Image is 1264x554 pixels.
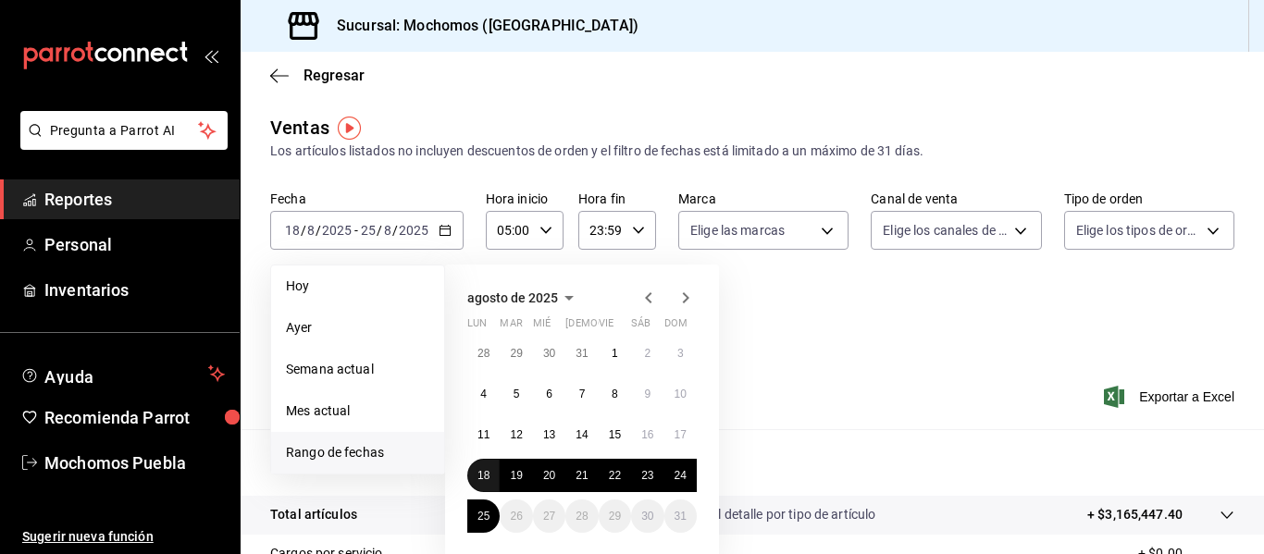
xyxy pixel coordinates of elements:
[50,121,199,141] span: Pregunta a Parrot AI
[270,505,357,524] p: Total artículos
[599,377,631,411] button: 8 de agosto de 2025
[641,510,653,523] abbr: 30 de agosto de 2025
[690,221,785,240] span: Elige las marcas
[398,223,429,238] input: ----
[579,388,586,400] abbr: 7 de agosto de 2025
[44,187,225,212] span: Reportes
[500,418,532,451] button: 12 de agosto de 2025
[576,428,588,441] abbr: 14 de agosto de 2025
[675,428,687,441] abbr: 17 de agosto de 2025
[565,418,598,451] button: 14 de agosto de 2025
[533,337,565,370] button: 30 de julio de 2025
[631,459,663,492] button: 23 de agosto de 2025
[467,418,500,451] button: 11 de agosto de 2025
[883,221,1007,240] span: Elige los canales de venta
[354,223,358,238] span: -
[286,360,429,379] span: Semana actual
[609,428,621,441] abbr: 15 de agosto de 2025
[675,388,687,400] abbr: 10 de agosto de 2025
[284,223,301,238] input: --
[44,450,225,475] span: Mochomos Puebla
[467,499,500,533] button: 25 de agosto de 2025
[270,114,329,142] div: Ventas
[286,318,429,338] span: Ayer
[286,443,429,462] span: Rango de fechas
[286,401,429,421] span: Mes actual
[44,405,225,430] span: Recomienda Parrot
[510,347,522,360] abbr: 29 de julio de 2025
[631,499,663,533] button: 30 de agosto de 2025
[316,223,321,238] span: /
[467,287,580,309] button: agosto de 2025
[1108,386,1234,408] button: Exportar a Excel
[1076,221,1200,240] span: Elige los tipos de orden
[677,347,684,360] abbr: 3 de agosto de 2025
[543,428,555,441] abbr: 13 de agosto de 2025
[510,469,522,482] abbr: 19 de agosto de 2025
[1064,192,1234,205] label: Tipo de orden
[477,510,489,523] abbr: 25 de agosto de 2025
[467,290,558,305] span: agosto de 2025
[546,388,552,400] abbr: 6 de agosto de 2025
[500,337,532,370] button: 29 de julio de 2025
[609,510,621,523] abbr: 29 de agosto de 2025
[500,459,532,492] button: 19 de agosto de 2025
[664,377,697,411] button: 10 de agosto de 2025
[675,469,687,482] abbr: 24 de agosto de 2025
[477,428,489,441] abbr: 11 de agosto de 2025
[467,459,500,492] button: 18 de agosto de 2025
[664,337,697,370] button: 3 de agosto de 2025
[286,277,429,296] span: Hoy
[565,337,598,370] button: 31 de julio de 2025
[301,223,306,238] span: /
[644,347,651,360] abbr: 2 de agosto de 2025
[612,388,618,400] abbr: 8 de agosto de 2025
[533,459,565,492] button: 20 de agosto de 2025
[377,223,382,238] span: /
[304,67,365,84] span: Regresar
[467,337,500,370] button: 28 de julio de 2025
[322,15,638,37] h3: Sucursal: Mochomos ([GEOGRAPHIC_DATA])
[599,459,631,492] button: 22 de agosto de 2025
[631,377,663,411] button: 9 de agosto de 2025
[576,469,588,482] abbr: 21 de agosto de 2025
[270,192,464,205] label: Fecha
[22,527,225,547] span: Sugerir nueva función
[631,317,651,337] abbr: sábado
[565,499,598,533] button: 28 de agosto de 2025
[486,192,564,205] label: Hora inicio
[338,117,361,140] img: Tooltip marker
[565,459,598,492] button: 21 de agosto de 2025
[360,223,377,238] input: --
[510,428,522,441] abbr: 12 de agosto de 2025
[576,510,588,523] abbr: 28 de agosto de 2025
[576,347,588,360] abbr: 31 de julio de 2025
[675,510,687,523] abbr: 31 de agosto de 2025
[565,317,675,337] abbr: jueves
[612,347,618,360] abbr: 1 de agosto de 2025
[383,223,392,238] input: --
[664,459,697,492] button: 24 de agosto de 2025
[467,317,487,337] abbr: lunes
[664,317,688,337] abbr: domingo
[514,388,520,400] abbr: 5 de agosto de 2025
[871,192,1041,205] label: Canal de venta
[44,277,225,302] span: Inventarios
[392,223,398,238] span: /
[321,223,353,238] input: ----
[609,469,621,482] abbr: 22 de agosto de 2025
[270,67,365,84] button: Regresar
[678,192,849,205] label: Marca
[20,111,228,150] button: Pregunta a Parrot AI
[644,388,651,400] abbr: 9 de agosto de 2025
[533,499,565,533] button: 27 de agosto de 2025
[480,388,487,400] abbr: 4 de agosto de 2025
[664,499,697,533] button: 31 de agosto de 2025
[543,510,555,523] abbr: 27 de agosto de 2025
[664,418,697,451] button: 17 de agosto de 2025
[44,363,201,385] span: Ayuda
[204,48,218,63] button: open_drawer_menu
[599,337,631,370] button: 1 de agosto de 2025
